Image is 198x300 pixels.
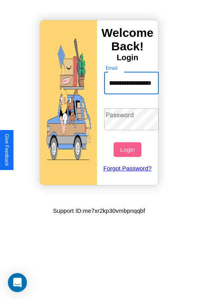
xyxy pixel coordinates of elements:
div: Give Feedback [4,134,10,166]
button: Login [114,142,141,157]
h4: Login [97,53,158,62]
h3: Welcome Back! [97,26,158,53]
a: Forgot Password? [100,157,155,180]
label: Email [106,65,118,71]
p: Support ID: me7xr2kp30vmbpnqqbf [53,205,145,216]
img: gif [40,20,97,185]
div: Open Intercom Messenger [8,273,27,292]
